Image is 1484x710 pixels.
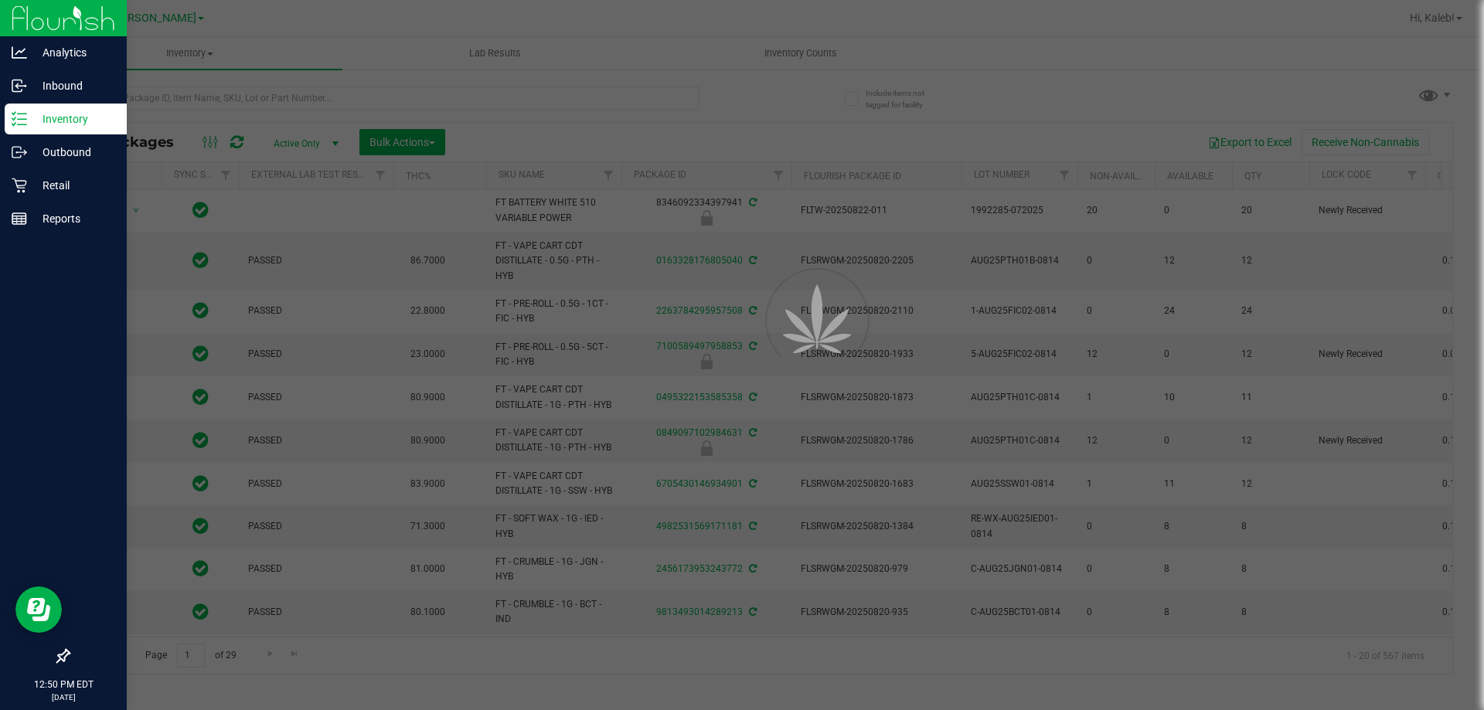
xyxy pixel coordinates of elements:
p: Inventory [27,110,120,128]
p: Analytics [27,43,120,62]
p: Inbound [27,76,120,95]
iframe: Resource center [15,586,62,633]
inline-svg: Inventory [12,111,27,127]
inline-svg: Analytics [12,45,27,60]
inline-svg: Retail [12,178,27,193]
p: [DATE] [7,691,120,703]
inline-svg: Reports [12,211,27,226]
inline-svg: Inbound [12,78,27,93]
p: Outbound [27,143,120,161]
p: Reports [27,209,120,228]
p: 12:50 PM EDT [7,678,120,691]
inline-svg: Outbound [12,144,27,160]
p: Retail [27,176,120,195]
